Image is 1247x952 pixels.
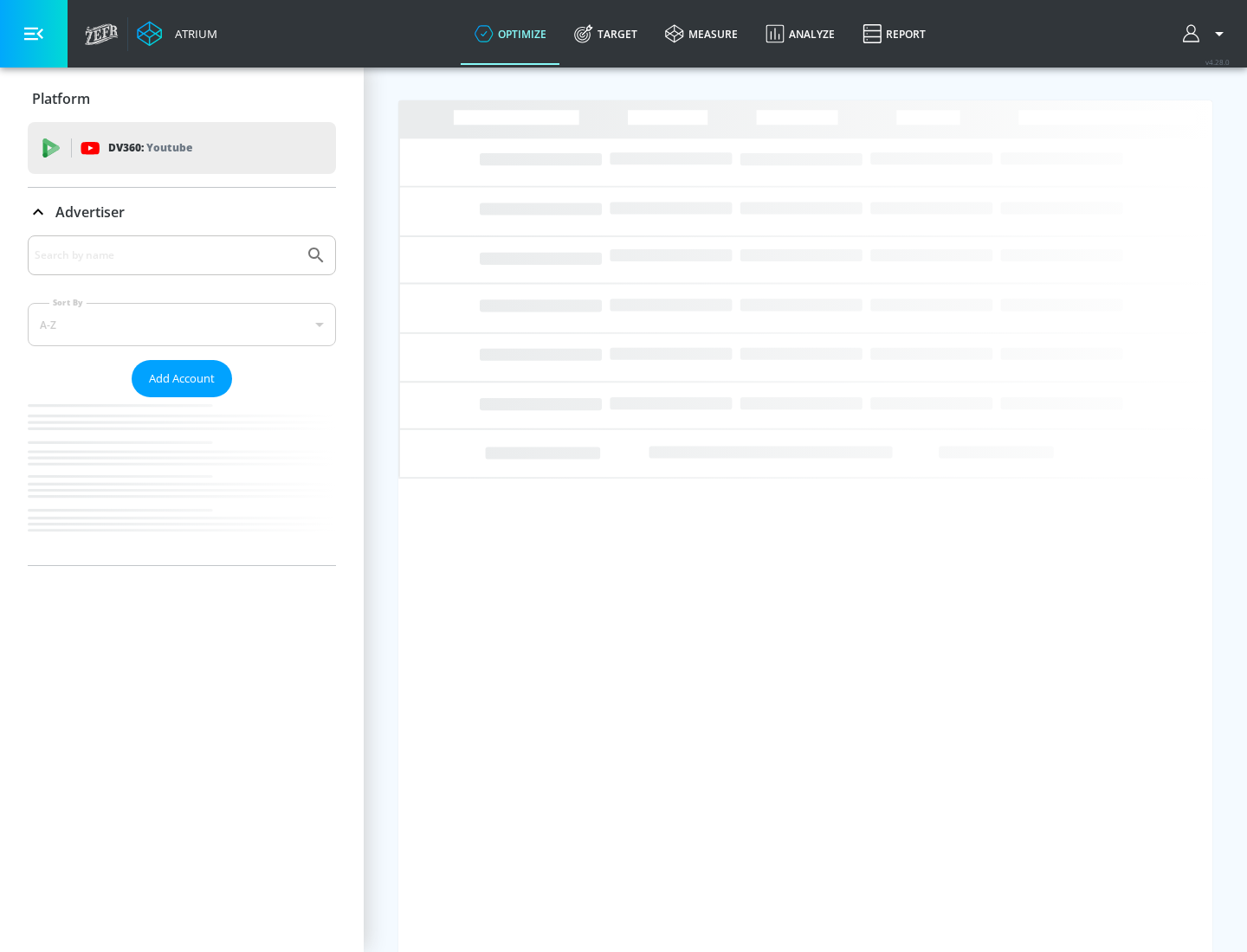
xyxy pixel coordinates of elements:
p: DV360: [108,138,192,158]
a: Atrium [137,21,217,47]
p: Platform [32,89,90,108]
span: v 4.28.0 [1205,57,1230,67]
span: Add Account [149,369,215,389]
div: Atrium [168,26,217,42]
div: Platform [28,74,336,123]
div: Advertiser [28,188,336,236]
a: Report [849,3,940,65]
label: Sort By [49,297,87,308]
input: Search by name [35,244,297,267]
div: DV360: Youtube [28,122,336,174]
button: Add Account [132,360,232,397]
a: Target [560,3,651,65]
a: measure [651,3,752,65]
a: optimize [461,3,560,65]
p: Advertiser [55,203,125,222]
nav: list of Advertiser [28,397,336,565]
p: Youtube [146,138,192,157]
a: Analyze [752,3,849,65]
div: Advertiser [28,235,336,565]
div: A-Z [28,303,336,346]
